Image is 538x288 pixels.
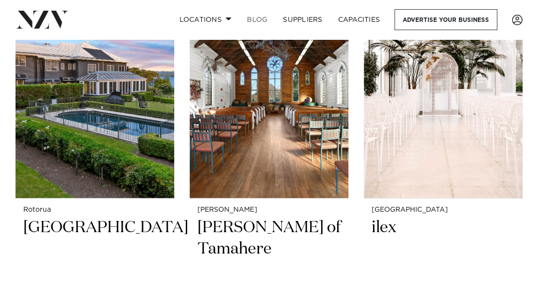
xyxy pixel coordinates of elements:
a: Capacities [330,9,388,30]
small: Rotorua [23,206,166,214]
a: Locations [171,9,239,30]
h2: ilex [372,217,515,281]
a: SUPPLIERS [275,9,330,30]
h2: [GEOGRAPHIC_DATA] [23,217,166,281]
small: [GEOGRAPHIC_DATA] [372,206,515,214]
img: nzv-logo.png [16,11,68,28]
a: Advertise your business [394,9,497,30]
h2: [PERSON_NAME] of Tamahere [197,217,341,281]
small: [PERSON_NAME] [197,206,341,214]
a: BLOG [239,9,275,30]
